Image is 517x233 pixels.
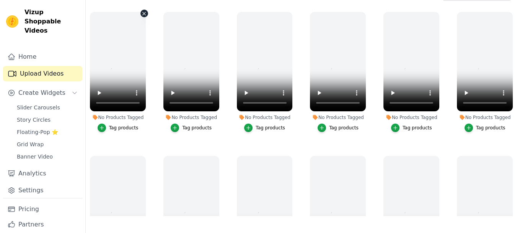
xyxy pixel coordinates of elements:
[17,116,51,124] span: Story Circles
[17,153,53,160] span: Banner Video
[3,49,82,64] a: Home
[329,125,359,131] div: Tag products
[12,127,82,137] a: Floating-Pop ⭐
[476,125,506,131] div: Tag products
[457,114,513,121] div: No Products Tagged
[6,15,18,28] img: Vizup
[109,125,139,131] div: Tag products
[17,128,58,136] span: Floating-Pop ⭐
[403,125,432,131] div: Tag products
[3,66,82,81] a: Upload Videos
[12,114,82,125] a: Story Circles
[163,114,219,121] div: No Products Tagged
[237,114,293,121] div: No Products Tagged
[3,166,82,181] a: Analytics
[90,114,146,121] div: No Products Tagged
[3,217,82,232] a: Partners
[256,125,285,131] div: Tag products
[17,104,60,111] span: Slider Carousels
[17,140,44,148] span: Grid Wrap
[383,114,439,121] div: No Products Tagged
[12,139,82,150] a: Grid Wrap
[465,124,506,132] button: Tag products
[24,8,79,35] span: Vizup Shoppable Videos
[391,124,432,132] button: Tag products
[140,10,148,17] button: Video Delete
[18,88,65,97] span: Create Widgets
[318,124,359,132] button: Tag products
[3,85,82,101] button: Create Widgets
[98,124,139,132] button: Tag products
[12,102,82,113] a: Slider Carousels
[310,114,366,121] div: No Products Tagged
[3,202,82,217] a: Pricing
[171,124,212,132] button: Tag products
[3,183,82,198] a: Settings
[182,125,212,131] div: Tag products
[12,151,82,162] a: Banner Video
[244,124,285,132] button: Tag products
